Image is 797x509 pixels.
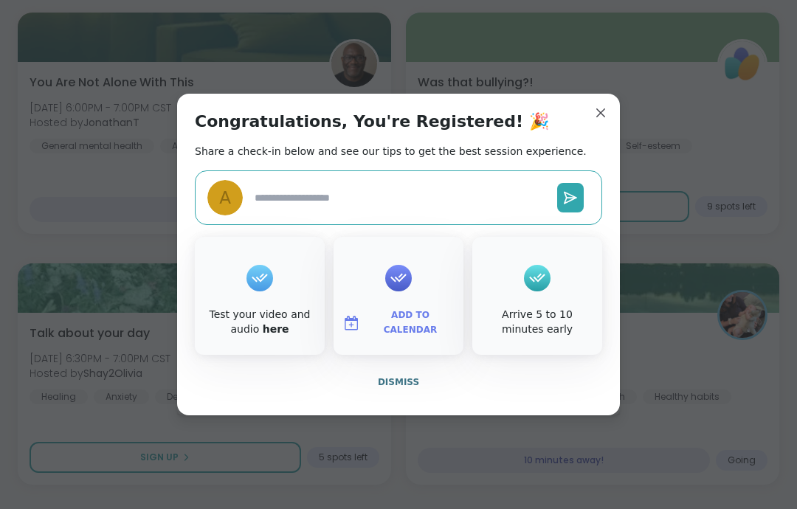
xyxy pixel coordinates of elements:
span: A [219,185,231,211]
button: Add to Calendar [337,308,460,339]
button: Dismiss [195,367,602,398]
h2: Share a check-in below and see our tips to get the best session experience. [195,144,587,159]
div: Test your video and audio [198,308,322,336]
span: Dismiss [378,377,419,387]
a: here [263,323,289,335]
span: Add to Calendar [366,308,455,337]
div: Arrive 5 to 10 minutes early [475,308,599,336]
h1: Congratulations, You're Registered! 🎉 [195,111,549,132]
img: ShareWell Logomark [342,314,360,332]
